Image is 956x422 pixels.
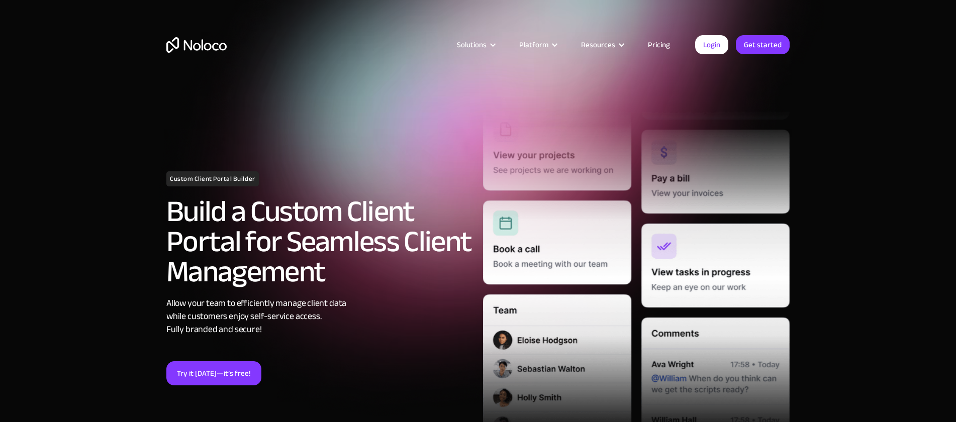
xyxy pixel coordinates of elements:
[695,35,728,54] a: Login
[166,196,473,287] h2: Build a Custom Client Portal for Seamless Client Management
[444,38,507,51] div: Solutions
[635,38,683,51] a: Pricing
[166,297,473,336] div: Allow your team to efficiently manage client data while customers enjoy self-service access. Full...
[166,37,227,53] a: home
[519,38,548,51] div: Platform
[568,38,635,51] div: Resources
[736,35,790,54] a: Get started
[166,171,259,186] h1: Custom Client Portal Builder
[581,38,615,51] div: Resources
[507,38,568,51] div: Platform
[166,361,261,385] a: Try it [DATE]—it’s free!
[457,38,487,51] div: Solutions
